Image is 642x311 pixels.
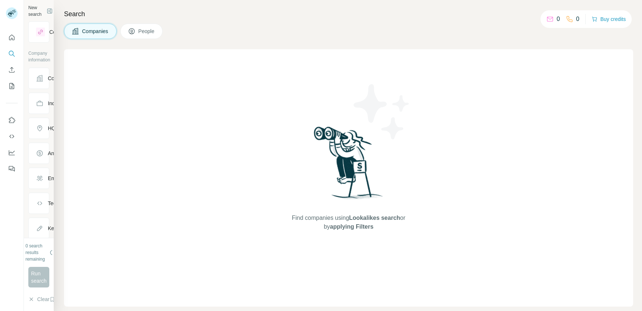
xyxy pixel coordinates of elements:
[42,6,70,17] button: Hide
[48,100,66,107] div: Industry
[29,23,49,41] button: Company lookalikes
[6,31,18,44] button: Quick start
[592,14,626,24] button: Buy credits
[28,292,49,307] button: Clear
[290,214,407,231] span: Find companies using or by
[6,63,18,76] button: Enrich CSV
[6,47,18,60] button: Search
[29,119,49,137] button: HQ location
[48,175,87,182] div: Employees (size)
[349,79,415,145] img: Surfe Illustration - Stars
[28,50,49,63] p: Company information
[311,125,387,207] img: Surfe Illustration - Woman searching with binoculars
[48,225,70,232] div: Keywords
[82,28,109,35] span: Companies
[138,28,155,35] span: People
[6,79,18,93] button: My lists
[64,9,633,19] h4: Search
[29,219,49,237] button: Keywords
[6,162,18,175] button: Feedback
[29,144,49,162] button: Annual revenue ($)
[48,200,78,207] div: Technologies
[48,150,92,157] div: Annual revenue ($)
[25,243,52,262] div: 0 search results remaining
[49,292,74,307] button: Save search
[29,94,49,112] button: Industry
[6,114,18,127] button: Use Surfe on LinkedIn
[349,215,400,221] span: Lookalikes search
[330,224,373,230] span: applying Filters
[28,4,42,18] div: New search
[48,75,70,82] div: Company
[29,69,49,87] button: Company
[576,15,579,24] p: 0
[29,194,49,212] button: Technologies
[6,130,18,143] button: Use Surfe API
[557,15,560,24] p: 0
[49,28,95,36] div: Company lookalikes
[48,125,75,132] div: HQ location
[29,169,49,187] button: Employees (size)
[6,146,18,159] button: Dashboard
